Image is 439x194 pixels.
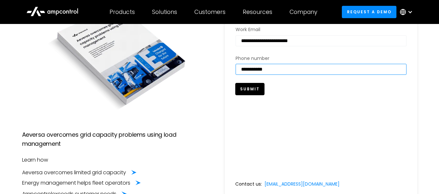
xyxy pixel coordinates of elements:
[236,26,407,33] label: Work Email
[22,179,130,187] div: Energy management helps fleet operators
[290,8,317,16] div: Company
[342,6,396,18] a: Request a demo
[22,169,126,176] div: Aeversa overcomes limited grid capacity
[243,8,272,16] div: Resources
[235,180,262,188] div: Contact us:
[22,156,214,164] div: Learn how
[110,8,135,16] div: Products
[194,8,226,16] div: Customers
[265,180,340,188] a: [EMAIL_ADDRESS][DOMAIN_NAME]
[236,55,407,62] label: Phone number
[22,130,214,149] p: Aeversa overcomes grid capacity problems using load management
[235,83,265,95] button: Submit
[152,8,177,16] div: Solutions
